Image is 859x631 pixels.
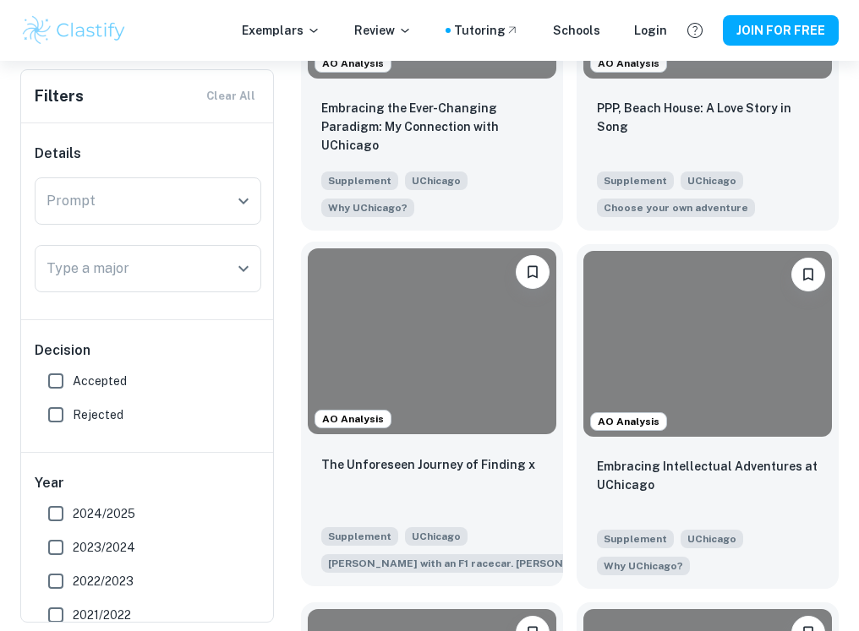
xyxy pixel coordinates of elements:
span: Why UChicago? [604,558,683,574]
h6: Filters [35,84,84,108]
button: JOIN FOR FREE [723,15,839,46]
button: Open [232,257,255,280]
button: Open [232,189,255,213]
a: Tutoring [454,21,519,40]
span: AO Analysis [591,414,666,429]
span: UChicago [405,527,468,546]
a: AO AnalysisPlease log in to bookmark exemplarsEmbracing Intellectual Adventures at UChicagoSupple... [577,244,839,590]
p: PPP, Beach House: A Love Story in Song [597,99,818,136]
span: Supplement [321,171,398,190]
h6: Details [35,144,261,164]
span: Accepted [73,372,127,390]
a: Login [634,21,667,40]
h6: Year [35,473,261,493]
span: UChicago [681,171,743,190]
span: AO Analysis [315,56,391,71]
span: Why UChicago? [328,200,408,215]
span: Supplement [597,171,674,190]
span: UChicago [681,530,743,548]
p: Embracing the Ever-Changing Paradigm: My Connection with UChicago [321,99,543,155]
span: Rejected [73,405,123,424]
span: AO Analysis [591,56,666,71]
a: Schools [553,21,600,40]
span: 2024/2025 [73,504,135,523]
button: Please log in to bookmark exemplars [516,255,550,289]
span: Supplement [321,527,398,546]
p: The Unforeseen Journey of Finding x [321,455,535,474]
span: How does the University of Chicago, as you know it now, satisfy your desire for a particular kind... [321,197,414,217]
span: [PERSON_NAME] with an F1 racecar. [PERSON_NAME][US_STATE] with a SuperSoaker. Empe [328,556,805,571]
span: AO Analysis [315,411,391,427]
p: Embracing Intellectual Adventures at UChicago [597,457,818,494]
span: UChicago [405,171,468,190]
img: Clastify logo [20,14,128,47]
span: 2023/2024 [73,538,135,557]
button: Please log in to bookmark exemplars [791,258,825,291]
span: 2022/2023 [73,572,134,590]
span: Supplement [597,530,674,548]
p: Review [354,21,412,40]
span: Genghis Khan with an F1 racecar. George Washington with a SuperSoaker. Emperor Nero with a toaste... [321,552,812,573]
span: How does the University of Chicago, as you know it now, satisfy your desire for a particular kind... [597,555,690,575]
span: 2021/2022 [73,606,131,624]
h6: Decision [35,340,261,361]
p: Exemplars [242,21,320,40]
span: Choose your own adventure [604,200,748,215]
span: And, as always… the classic choose your own adventure option! In the spirit of adventurous inquir... [597,197,755,217]
button: Help and Feedback [681,16,709,45]
a: AO AnalysisPlease log in to bookmark exemplarsThe Unforeseen Journey of Finding xSupplementUChica... [301,244,563,590]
